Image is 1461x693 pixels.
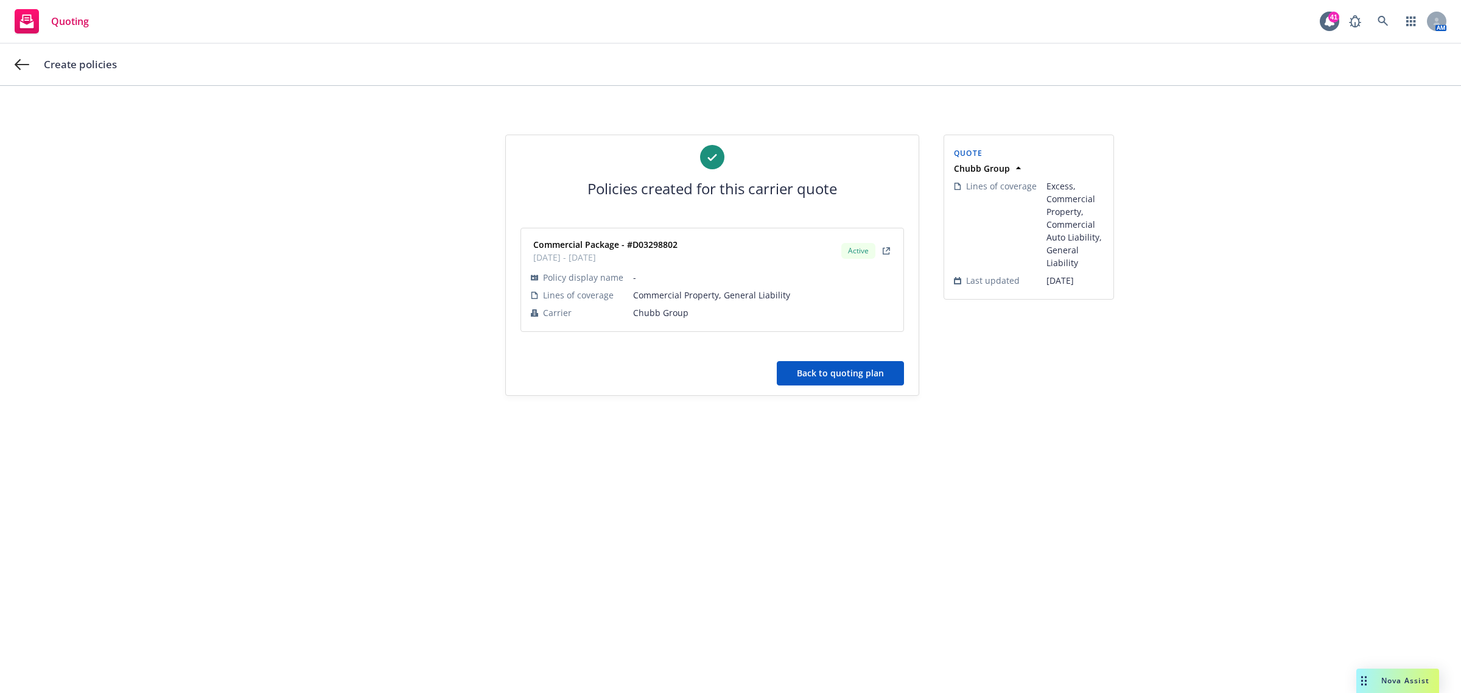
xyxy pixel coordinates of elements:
[954,163,1010,174] strong: Chubb Group
[10,4,94,38] a: Quoting
[1371,9,1395,33] a: Search
[1046,180,1104,269] span: Excess, Commercial Property, Commercial Auto Liability, General Liability
[51,16,89,26] span: Quoting
[633,289,894,301] span: Commercial Property, General Liability
[1356,669,1439,693] button: Nova Assist
[1399,9,1423,33] a: Switch app
[966,180,1037,192] span: Lines of coverage
[543,289,614,301] span: Lines of coverage
[879,244,894,258] a: external
[1381,675,1429,686] span: Nova Assist
[543,271,623,284] span: Policy display name
[533,239,678,250] strong: Commercial Package - #D03298802
[44,57,117,72] span: Create policies
[1356,669,1372,693] div: Drag to move
[633,271,894,284] span: -
[533,251,678,264] span: [DATE] - [DATE]
[1328,12,1339,23] div: 41
[587,179,837,199] h1: Policies created for this carrier quote
[1343,9,1367,33] a: Report a Bug
[777,361,904,385] button: Back to quoting plan
[966,274,1020,287] span: Last updated
[846,245,871,256] span: Active
[954,148,983,158] span: Quote
[633,306,894,319] span: Chubb Group
[543,306,572,319] span: Carrier
[1046,274,1104,287] span: [DATE]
